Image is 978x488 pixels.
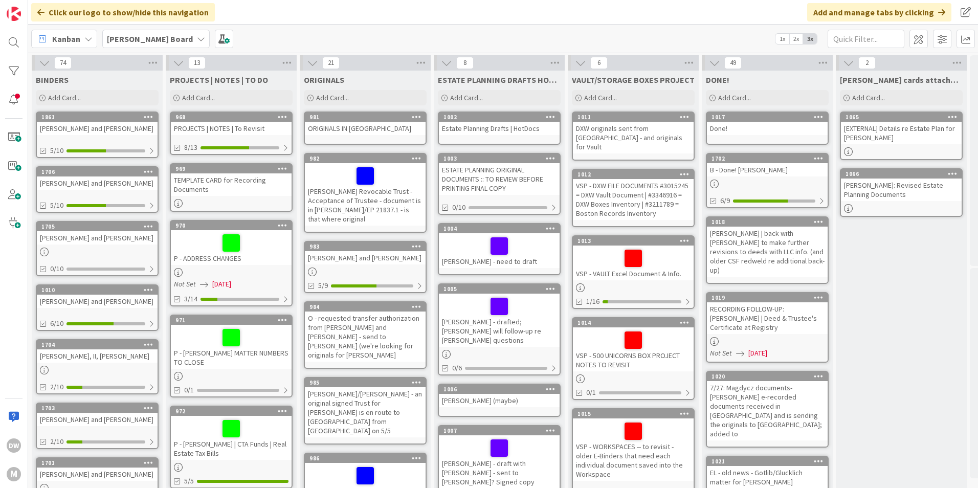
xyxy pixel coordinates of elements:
[50,318,63,329] span: 6/10
[852,93,885,102] span: Add Card...
[7,438,21,453] div: DW
[322,57,340,69] span: 21
[304,153,427,233] a: 982[PERSON_NAME] Revocable Trust - Acceptance of Trustee - document is in [PERSON_NAME]/EP 21837....
[439,233,560,268] div: [PERSON_NAME] - need to draft
[443,225,560,232] div: 1004
[50,200,63,211] span: 5/10
[707,154,828,176] div: 1702B - Done! [PERSON_NAME]
[50,382,63,392] span: 2/10
[775,34,789,44] span: 1x
[305,378,426,437] div: 985[PERSON_NAME]/[PERSON_NAME] - an original signed Trust for [PERSON_NAME] is en route to [GEOGR...
[305,122,426,135] div: ORIGINALS IN [GEOGRAPHIC_DATA]
[807,3,951,21] div: Add and manage tabs by clicking
[171,113,292,135] div: 968PROJECTS | NOTES | To Revisit
[175,408,292,415] div: 972
[170,112,293,155] a: 968PROJECTS | NOTES | To Revisit8/13
[174,279,196,289] i: Not Set
[573,409,694,481] div: 1015VSP - WORKSPACES -- to revisit - older E-Binders that need each individual document saved int...
[37,176,158,190] div: [PERSON_NAME] and [PERSON_NAME]
[439,394,560,407] div: [PERSON_NAME] (maybe)
[573,236,694,246] div: 1013
[305,163,426,226] div: [PERSON_NAME] Revocable Trust - Acceptance of Trustee - document is in [PERSON_NAME]/EP 21837.1 -...
[37,113,158,122] div: 1861
[438,223,561,275] a: 1004[PERSON_NAME] - need to draft
[52,33,80,45] span: Kanban
[720,195,730,206] span: 6/9
[712,294,828,301] div: 1019
[41,168,158,175] div: 1706
[304,377,427,445] a: 985[PERSON_NAME]/[PERSON_NAME] - an original signed Trust for [PERSON_NAME] is en route to [GEOGR...
[443,155,560,162] div: 1003
[438,384,561,417] a: 1006[PERSON_NAME] (maybe)
[573,409,694,418] div: 1015
[712,155,828,162] div: 1702
[438,75,561,85] span: ESTATE PLANNING DRAFTS HOT DOCS | VISIO
[443,386,560,393] div: 1006
[37,340,158,349] div: 1704
[36,339,159,394] a: 1704[PERSON_NAME], II, [PERSON_NAME]2/10
[309,379,426,386] div: 985
[572,317,695,400] a: 1014VSP - 500 UNICORNS BOX PROJECT NOTES TO REVISIT0/1
[175,165,292,172] div: 969
[439,224,560,268] div: 1004[PERSON_NAME] - need to draft
[439,163,560,195] div: ESTATE PLANNING ORIGINAL DOCUMENTS :: TO REVIEW BEFORE PRINTING FINAL COPY
[48,93,81,102] span: Add Card...
[171,316,292,325] div: 971
[309,455,426,462] div: 986
[37,222,158,231] div: 1705
[37,231,158,245] div: [PERSON_NAME] and [PERSON_NAME]
[706,112,829,145] a: 1017Done!
[439,426,560,435] div: 1007
[846,170,962,178] div: 1066
[184,385,194,395] span: 0/1
[828,30,904,48] input: Quick Filter...
[50,145,63,156] span: 5/10
[37,404,158,426] div: 1703[PERSON_NAME] and [PERSON_NAME]
[171,113,292,122] div: 968
[707,217,828,227] div: 1018
[712,218,828,226] div: 1018
[37,167,158,176] div: 1706
[841,169,962,201] div: 1066[PERSON_NAME]: Revised Estate Planning Documents
[37,285,158,308] div: 1010[PERSON_NAME] and [PERSON_NAME]
[171,230,292,265] div: P - ADDRESS CHANGES
[171,221,292,230] div: 970
[171,316,292,369] div: 971P - [PERSON_NAME] MATTER NUMBERS TO CLOSE
[184,142,197,153] span: 8/13
[438,112,561,145] a: 1002Estate Planning Drafts | HotDocs
[37,285,158,295] div: 1010
[707,227,828,277] div: [PERSON_NAME] | back with [PERSON_NAME] to make further revisions to deeds with LLC info. (and ol...
[50,436,63,447] span: 2/10
[184,294,197,304] span: 3/14
[37,167,158,190] div: 1706[PERSON_NAME] and [PERSON_NAME]
[573,418,694,481] div: VSP - WORKSPACES -- to revisit - older E-Binders that need each individual document saved into th...
[171,407,292,460] div: 972P - [PERSON_NAME] | CTA Funds | Real Estate Tax Bills
[171,407,292,416] div: 972
[50,263,63,274] span: 0/10
[170,315,293,397] a: 971P - [PERSON_NAME] MATTER NUMBERS TO CLOSE0/1
[590,57,608,69] span: 6
[170,220,293,306] a: 970P - ADDRESS CHANGESNot Set[DATE]3/14
[577,114,694,121] div: 1011
[573,246,694,280] div: VSP - VAULT Excel Document & Info.
[572,169,695,227] a: 1012VSP - DXW FILE DOCUMENTS #3015245 = DXW Vault Document | #3346916 = DXW Boxes Inventory | #32...
[36,221,159,276] a: 1705[PERSON_NAME] and [PERSON_NAME]0/10
[188,57,206,69] span: 13
[706,216,829,284] a: 1018[PERSON_NAME] | back with [PERSON_NAME] to make further revisions to deeds with LLC info. (an...
[305,113,426,122] div: 981
[712,373,828,380] div: 1020
[707,381,828,440] div: 7/27: Magdycz documents- [PERSON_NAME] e-recorded documents received in [GEOGRAPHIC_DATA] and is ...
[439,284,560,294] div: 1005
[305,378,426,387] div: 985
[706,292,829,363] a: 1019RECORDING FOLLOW-UP: [PERSON_NAME] | Deed & Trustee's Certificate at RegistryNot Set[DATE]
[184,476,194,486] span: 5/5
[305,312,426,362] div: O - requested transfer authorization from [PERSON_NAME] and [PERSON_NAME] - send to [PERSON_NAME]...
[573,122,694,153] div: DXW originals sent from [GEOGRAPHIC_DATA] - and originals for Vault
[710,348,732,358] i: Not Set
[171,325,292,369] div: P - [PERSON_NAME] MATTER NUMBERS TO CLOSE
[439,385,560,394] div: 1006
[707,372,828,440] div: 10207/27: Magdycz documents- [PERSON_NAME] e-recorded documents received in [GEOGRAPHIC_DATA] and...
[305,302,426,362] div: 984O - requested transfer authorization from [PERSON_NAME] and [PERSON_NAME] - send to [PERSON_NA...
[706,371,829,448] a: 10207/27: Magdycz documents- [PERSON_NAME] e-recorded documents received in [GEOGRAPHIC_DATA] and...
[712,458,828,465] div: 1021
